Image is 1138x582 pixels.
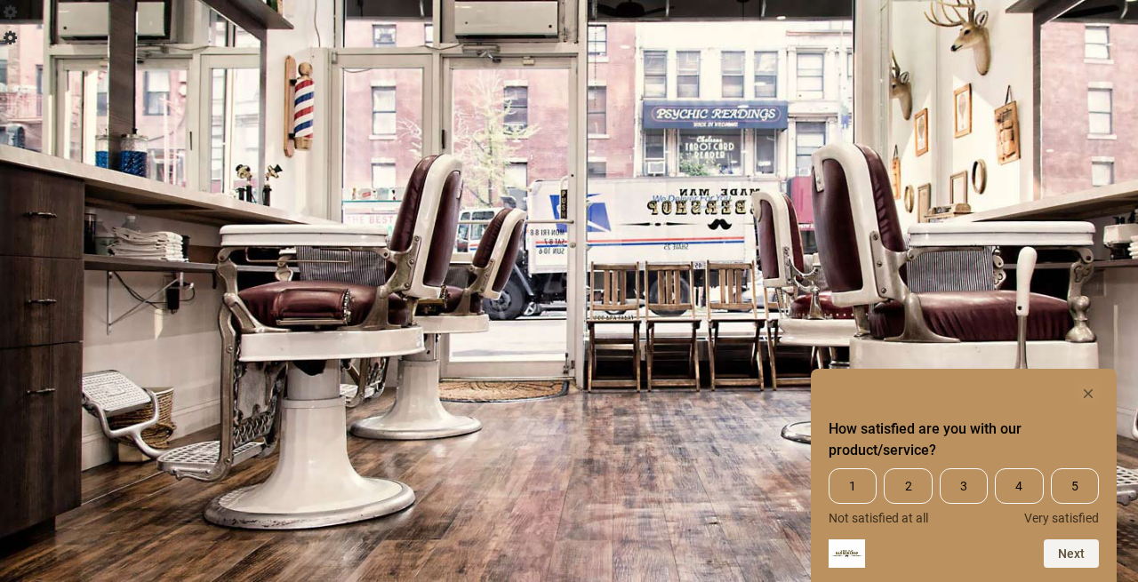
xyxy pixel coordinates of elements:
button: Hide survey [1078,383,1099,404]
span: Very satisfied [1024,511,1099,525]
div: How satisfied are you with our product/service? Select an option from 1 to 5, with 1 being Not sa... [829,383,1099,568]
span: Not satisfied at all [829,511,928,525]
button: Next question [1044,539,1099,568]
h2: How satisfied are you with our product/service? Select an option from 1 to 5, with 1 being Not sa... [829,419,1099,461]
span: 4 [995,468,1043,504]
span: 2 [884,468,932,504]
span: 5 [1051,468,1099,504]
div: How satisfied are you with our product/service? Select an option from 1 to 5, with 1 being Not sa... [829,468,1099,525]
span: 1 [829,468,877,504]
span: 3 [940,468,988,504]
